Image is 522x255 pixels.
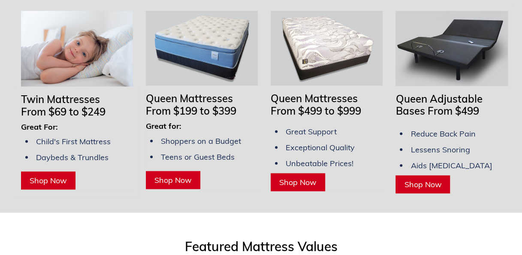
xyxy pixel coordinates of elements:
[286,158,353,168] span: Unbeatable Prices!
[154,175,192,185] span: Shop Now
[161,152,235,161] span: Teens or Guest Beds
[21,105,106,118] span: From $69 to $249
[410,144,470,154] span: Lessens Snoring
[410,128,475,138] span: Reduce Back Pain
[410,160,492,170] span: Aids [MEDICAL_DATA]
[21,171,75,189] a: Shop Now
[271,173,325,191] a: Shop Now
[395,92,482,117] span: Queen Adjustable Bases From $499
[161,136,241,146] span: Shoppers on a Budget
[279,177,317,187] span: Shop Now
[185,238,338,254] span: Featured Mattress Values
[146,91,233,104] span: Queen Mattresses
[271,91,358,104] span: Queen Mattresses
[30,175,67,185] span: Shop Now
[271,104,361,117] span: From $499 to $999
[395,175,450,193] a: Shop Now
[146,171,200,189] a: Shop Now
[404,179,441,189] span: Shop Now
[146,104,236,117] span: From $199 to $399
[21,11,133,86] img: Twin Mattresses From $69 to $169
[21,121,58,131] span: Great For:
[36,136,111,146] span: Child's First Mattress
[146,11,258,85] img: Queen Mattresses From $199 to $349
[36,152,109,162] span: Daybeds & Trundles
[395,11,507,85] img: Adjustable Bases Starting at $379
[21,92,100,105] span: Twin Mattresses
[271,11,383,85] img: Queen Mattresses From $449 to $949
[286,142,355,152] span: Exceptional Quality
[146,121,181,131] span: Great for:
[286,126,337,136] span: Great Support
